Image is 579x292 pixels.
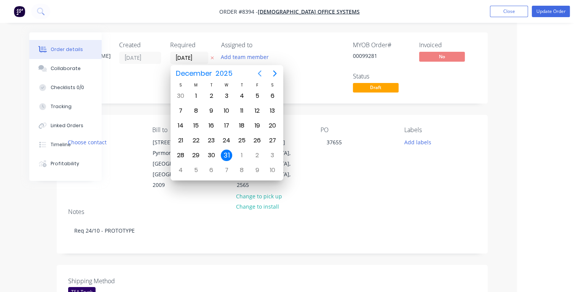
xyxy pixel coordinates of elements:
div: Sunday, December 28, 2025 [175,150,187,161]
button: Checklists 0/0 [29,78,102,97]
button: Add labels [400,137,435,147]
div: T [234,82,249,88]
button: Collaborate [29,59,102,78]
div: S [265,82,280,88]
div: Sunday, December 21, 2025 [175,135,187,146]
div: Order details [51,46,83,53]
div: Wednesday, December 3, 2025 [221,90,232,102]
div: Checklists 0/0 [51,84,84,91]
div: [STREET_ADDRESS]Pyrmont, [GEOGRAPHIC_DATA], [GEOGRAPHIC_DATA], 2009 [146,137,222,191]
button: Choose contact [64,137,111,147]
div: Monday, December 8, 2025 [190,105,202,116]
button: Timeline [29,135,102,154]
div: Notes [68,208,476,215]
div: Profitability [51,160,79,167]
div: Tracking [51,103,72,110]
div: PO [320,126,392,134]
div: Labels [404,126,476,134]
div: Friday, January 2, 2026 [251,150,263,161]
div: Bill to [152,126,224,134]
div: Monday, December 29, 2025 [190,150,202,161]
a: [DEMOGRAPHIC_DATA] Office Systems [258,8,360,15]
button: Add team member [221,52,273,62]
span: Order #8394 - [219,8,258,15]
div: Monday, December 22, 2025 [190,135,202,146]
div: Friday, January 9, 2026 [251,164,263,176]
div: Friday, December 19, 2025 [251,120,263,131]
div: Monday, December 15, 2025 [190,120,202,131]
div: Wednesday, December 17, 2025 [221,120,232,131]
button: Tracking [29,97,102,116]
div: Tuesday, December 2, 2025 [206,90,217,102]
div: Tuesday, January 6, 2026 [206,164,217,176]
button: Previous page [252,66,267,81]
div: Wednesday, January 7, 2026 [221,164,232,176]
div: F [249,82,265,88]
div: T [204,82,219,88]
div: Thursday, December 4, 2025 [236,90,247,102]
div: Saturday, December 20, 2025 [267,120,278,131]
div: Saturday, December 6, 2025 [267,90,278,102]
div: [STREET_ADDRESS] [153,137,216,148]
div: Assigned to [221,41,297,49]
div: Collaborate [51,65,81,72]
div: 00099281 [353,52,410,60]
div: Saturday, December 27, 2025 [267,135,278,146]
div: Thursday, December 11, 2025 [236,105,247,116]
div: Tuesday, December 23, 2025 [206,135,217,146]
div: Wednesday, December 24, 2025 [221,135,232,146]
div: Tuesday, December 30, 2025 [206,150,217,161]
div: W [219,82,234,88]
div: Req 24/10 - PROTOTYPE [68,219,476,242]
div: Thursday, December 18, 2025 [236,120,247,131]
div: Timeline [51,141,71,148]
button: Update Order [532,6,570,17]
div: Saturday, January 10, 2026 [267,164,278,176]
div: Tuesday, December 16, 2025 [206,120,217,131]
button: Close [490,6,528,17]
div: Sunday, December 7, 2025 [175,105,187,116]
div: Wednesday, December 31, 2025 [221,150,232,161]
div: M [188,82,204,88]
div: Thursday, December 25, 2025 [236,135,247,146]
div: Invoiced [419,41,476,49]
div: Saturday, December 13, 2025 [267,105,278,116]
button: Change to pick up [232,191,286,201]
div: Friday, December 26, 2025 [251,135,263,146]
div: Sunday, January 4, 2026 [175,164,187,176]
div: Pyrmont, [GEOGRAPHIC_DATA], [GEOGRAPHIC_DATA], 2009 [153,148,216,190]
div: Friday, December 5, 2025 [251,90,263,102]
span: December [174,67,214,80]
button: Next page [267,66,282,81]
div: Tuesday, December 9, 2025 [206,105,217,116]
button: Add team member [217,52,273,62]
div: Friday, December 12, 2025 [251,105,263,116]
div: Thursday, January 1, 2026 [236,150,247,161]
button: Change to install [232,201,283,212]
span: 2025 [214,67,234,80]
div: S [173,82,188,88]
div: Linked Orders [51,122,83,129]
div: Created [119,41,161,49]
div: Thursday, January 8, 2026 [236,164,247,176]
button: Order details [29,40,102,59]
button: December2025 [171,67,238,80]
div: Required [170,41,212,49]
div: Saturday, January 3, 2026 [267,150,278,161]
img: Factory [14,6,25,17]
span: Draft [353,83,399,93]
button: Linked Orders [29,116,102,135]
div: Status [353,73,410,80]
label: Shipping Method [68,276,163,286]
button: Profitability [29,154,102,173]
div: Monday, January 5, 2026 [190,164,202,176]
div: Sunday, December 14, 2025 [175,120,187,131]
div: Sunday, November 30, 2025 [175,90,187,102]
div: Wednesday, December 10, 2025 [221,105,232,116]
div: Monday, December 1, 2025 [190,90,202,102]
span: No [419,52,465,61]
div: 37655 [320,137,348,148]
div: MYOB Order # [353,41,410,49]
